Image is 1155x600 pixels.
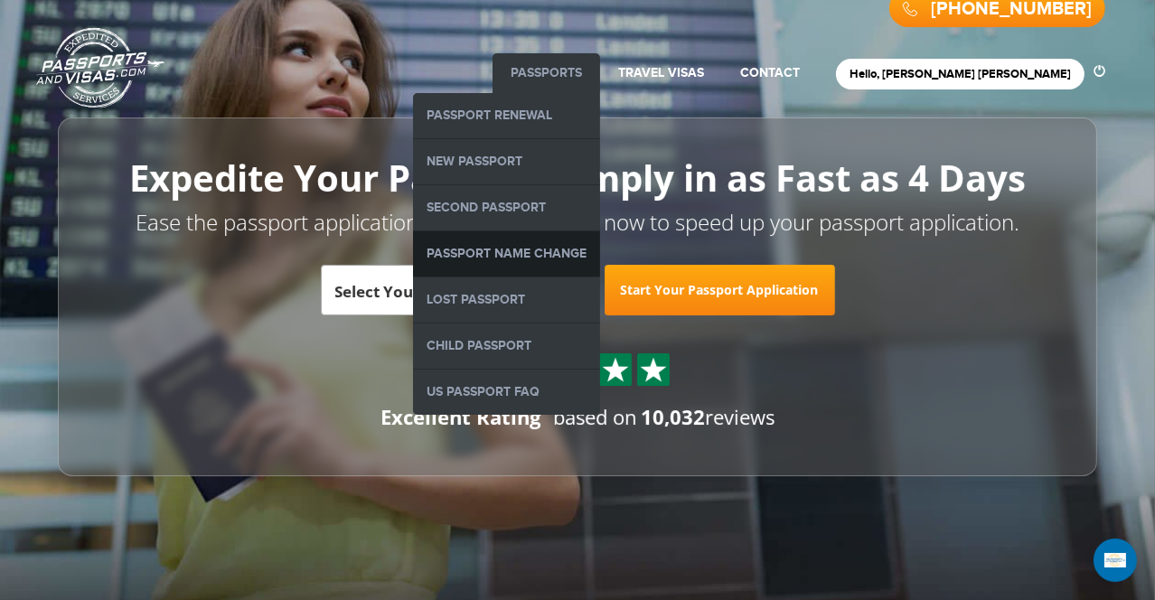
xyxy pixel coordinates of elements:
a: Second Passport [413,185,600,230]
a: Lost Passport [413,277,600,323]
span: Select Your Service [335,272,573,323]
div: Excellent Rating [380,403,540,431]
a: New Passport [413,139,600,184]
div: Open Intercom Messenger [1094,539,1137,582]
a: Passport Name Change [413,231,600,277]
img: Sprite St [640,356,667,383]
p: Ease the passport application process and apply now to speed up your passport application. [99,207,1056,238]
a: Start Your Passport Application [605,265,835,315]
strong: 10,032 [641,403,705,430]
h1: Expedite Your Passport Simply in as Fast as 4 Days [99,158,1056,198]
a: Passports & [DOMAIN_NAME] [36,27,164,108]
span: based on [553,403,637,430]
a: Child Passport [413,323,600,369]
span: Select Your Service [321,265,592,315]
a: Passports [511,65,582,80]
a: US Passport FAQ [413,370,600,415]
a: Travel Visas [618,65,704,80]
a: Contact [740,65,800,80]
span: reviews [641,403,775,430]
span: Select Your Service [335,281,480,302]
a: Passport Renewal [413,93,600,138]
a: Hello, [PERSON_NAME] [PERSON_NAME] [850,67,1071,81]
img: Sprite St [602,356,629,383]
